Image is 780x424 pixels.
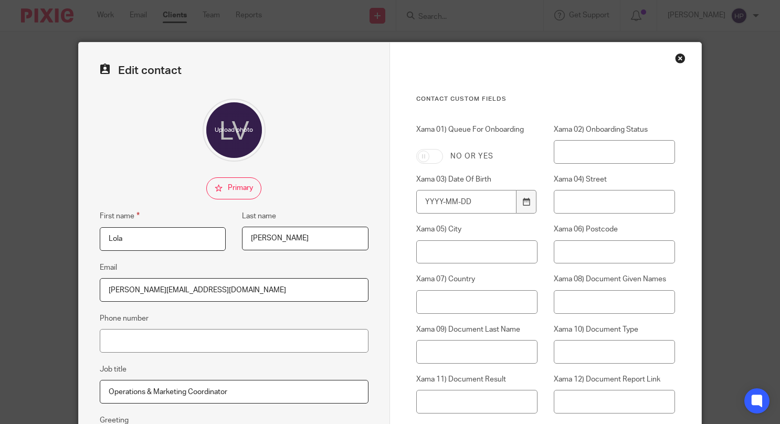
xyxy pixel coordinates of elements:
label: Xama 02) Onboarding Status [554,124,675,135]
label: Xama 11) Document Result [416,374,537,385]
label: Xama 09) Document Last Name [416,324,537,335]
label: Xama 07) Country [416,274,537,284]
label: First name [100,210,140,222]
label: Xama 03) Date Of Birth [416,174,537,185]
label: Xama 12) Document Report Link [554,374,675,385]
label: No or yes [450,151,493,162]
label: Xama 08) Document Given Names [554,274,675,284]
input: YYYY-MM-DD [416,190,517,214]
label: Xama 04) Street [554,174,675,185]
label: Email [100,262,117,273]
label: Xama 06) Postcode [554,224,675,235]
label: Xama 10) Document Type [554,324,675,335]
label: Phone number [100,313,149,324]
h2: Edit contact [100,63,368,78]
div: Close this dialog window [675,53,686,63]
label: Last name [242,211,276,221]
label: Xama 01) Queue For Onboarding [416,124,537,141]
label: Job title [100,364,127,375]
label: Xama 05) City [416,224,537,235]
h3: Contact Custom fields [416,95,675,103]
